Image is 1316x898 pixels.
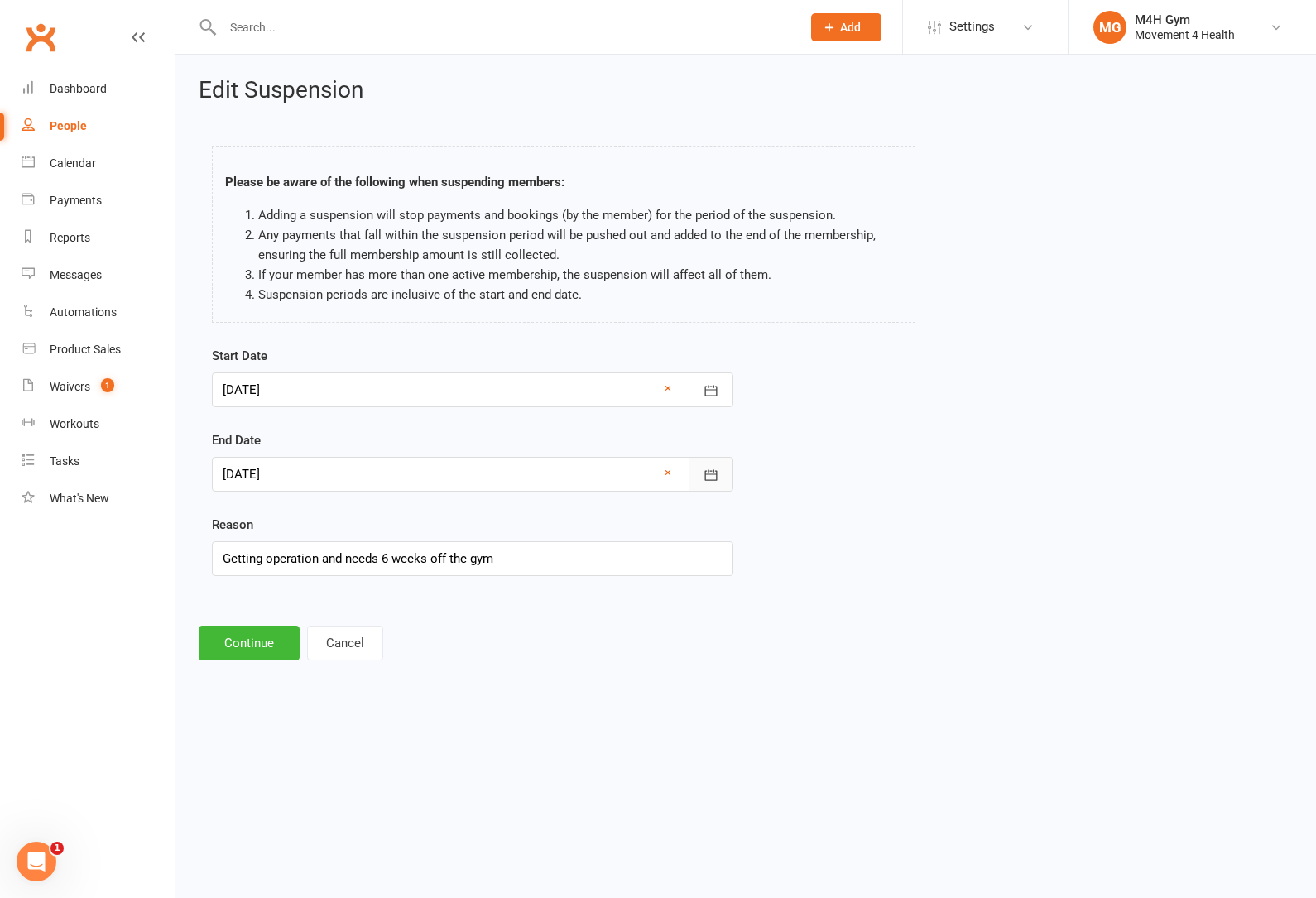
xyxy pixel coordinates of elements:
input: Reason [212,541,733,576]
label: Reason [212,515,253,535]
a: Product Sales [22,331,175,368]
span: Settings [949,8,995,46]
iframe: Intercom live chat [17,842,56,881]
div: Movement 4 Health [1135,27,1235,42]
div: Messages [50,268,102,281]
a: People [22,108,175,145]
a: Dashboard [22,70,175,108]
div: Dashboard [50,82,107,95]
span: 1 [101,378,114,392]
a: Waivers 1 [22,368,175,406]
button: Continue [199,626,300,660]
input: Search... [218,16,790,39]
div: M4H Gym [1135,12,1235,27]
a: Messages [22,257,175,294]
a: Clubworx [20,17,61,58]
li: Any payments that fall within the suspension period will be pushed out and added to the end of th... [258,225,902,265]
strong: Please be aware of the following when suspending members: [225,175,564,190]
span: Add [840,21,861,34]
div: People [50,119,87,132]
li: Adding a suspension will stop payments and bookings (by the member) for the period of the suspens... [258,205,902,225]
div: What's New [50,492,109,505]
label: Start Date [212,346,267,366]
li: Suspension periods are inclusive of the start and end date. [258,285,902,305]
span: 1 [50,842,64,855]
div: Reports [50,231,90,244]
div: Payments [50,194,102,207]
a: Calendar [22,145,175,182]
div: Calendar [50,156,96,170]
a: Workouts [22,406,175,443]
a: What's New [22,480,175,517]
div: Automations [50,305,117,319]
label: End Date [212,430,261,450]
a: × [665,463,671,483]
div: Product Sales [50,343,121,356]
a: Reports [22,219,175,257]
div: Tasks [50,454,79,468]
button: Cancel [307,626,383,660]
div: Workouts [50,417,99,430]
a: Tasks [22,443,175,480]
div: Waivers [50,380,90,393]
button: Add [811,13,881,41]
h2: Edit Suspension [199,78,1293,103]
a: × [665,378,671,398]
div: MG [1093,11,1126,44]
a: Automations [22,294,175,331]
a: Payments [22,182,175,219]
li: If your member has more than one active membership, the suspension will affect all of them. [258,265,902,285]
